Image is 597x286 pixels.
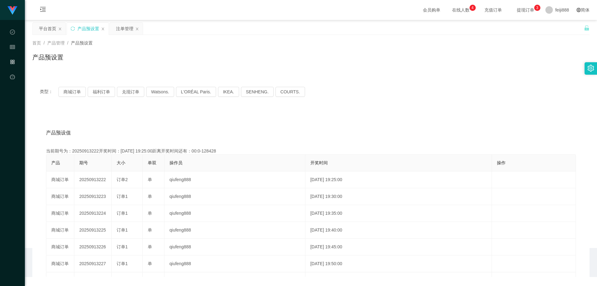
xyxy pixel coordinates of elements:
span: 产品预设置 [71,40,93,45]
div: 产品预设置 [77,23,99,35]
sup: 4 [470,5,476,11]
td: qiufeng888 [164,171,305,188]
p: 3 [536,5,538,11]
span: 单 [148,211,152,216]
td: 商城订单 [46,205,74,222]
button: 兑现订单 [117,87,144,97]
td: 20250913224 [74,205,112,222]
span: 单 [148,261,152,266]
div: 注单管理 [116,23,133,35]
div: 2021 [30,263,592,270]
span: 在线人数 [449,8,473,12]
span: 产品 [51,160,60,165]
span: 订单1 [117,227,128,232]
td: [DATE] 19:45:00 [305,239,492,256]
i: 图标: unlock [584,25,590,31]
div: 当前期号为：20250913222开奖时间：[DATE] 19:25:00距离开奖时间还有：00:0-128428 [46,148,576,154]
td: 20250913223 [74,188,112,205]
span: 单 [148,177,152,182]
i: 图标: table [10,42,15,54]
td: [DATE] 19:30:00 [305,188,492,205]
span: 产品管理 [10,60,15,115]
button: SENHENG. [241,87,274,97]
span: / [67,40,68,45]
span: 充值订单 [481,8,505,12]
td: qiufeng888 [164,188,305,205]
img: logo.9652507e.png [7,6,17,15]
a: 图标: dashboard平台首页 [10,71,15,134]
td: [DATE] 19:50:00 [305,256,492,272]
td: 20250913227 [74,256,112,272]
span: 会员管理 [10,45,15,100]
button: 商城订单 [58,87,86,97]
i: 图标: close [135,27,139,31]
span: 产品预设值 [46,129,71,137]
td: 商城订单 [46,256,74,272]
span: 订单1 [117,261,128,266]
i: 图标: close [58,27,62,31]
span: 数据中心 [10,30,15,85]
span: / [44,40,45,45]
span: 提现订单 [514,8,537,12]
td: [DATE] 19:35:00 [305,205,492,222]
i: 图标: setting [587,65,594,72]
h1: 产品预设置 [32,53,63,62]
td: qiufeng888 [164,256,305,272]
button: Watsons. [146,87,174,97]
span: 单 [148,244,152,249]
td: [DATE] 19:25:00 [305,171,492,188]
p: 4 [471,5,474,11]
span: 单 [148,227,152,232]
span: 操作 [497,160,506,165]
button: IKEA. [218,87,239,97]
span: 单双 [148,160,156,165]
td: 商城订单 [46,222,74,239]
td: 商城订单 [46,188,74,205]
span: 订单1 [117,211,128,216]
td: 商城订单 [46,171,74,188]
td: [DATE] 19:40:00 [305,222,492,239]
span: 类型： [40,87,58,97]
td: qiufeng888 [164,205,305,222]
span: 大小 [117,160,125,165]
td: qiufeng888 [164,239,305,256]
i: 图标: check-circle-o [10,27,15,39]
td: 20250913222 [74,171,112,188]
span: 订单1 [117,244,128,249]
span: 单 [148,194,152,199]
sup: 3 [534,5,540,11]
i: 图标: sync [71,26,75,31]
span: 首页 [32,40,41,45]
td: qiufeng888 [164,222,305,239]
button: COURTS. [275,87,305,97]
div: 平台首页 [39,23,56,35]
span: 期号 [79,160,88,165]
td: 20250913225 [74,222,112,239]
button: L'ORÉAL Paris. [176,87,216,97]
i: 图标: global [576,8,581,12]
span: 操作员 [169,160,183,165]
i: 图标: appstore-o [10,57,15,69]
span: 订单1 [117,194,128,199]
span: 订单2 [117,177,128,182]
i: 图标: menu-unfold [32,0,53,20]
i: 图标: close [101,27,105,31]
td: 20250913226 [74,239,112,256]
td: 商城订单 [46,239,74,256]
span: 开奖时间 [310,160,328,165]
button: 福利订单 [88,87,115,97]
span: 产品管理 [47,40,65,45]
